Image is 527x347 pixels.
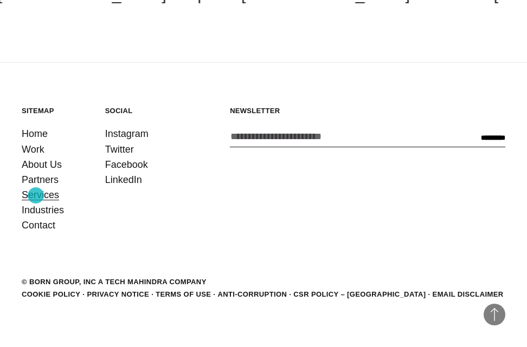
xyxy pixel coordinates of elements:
[105,157,148,172] a: Facebook
[22,277,207,287] div: © BORN GROUP, INC A Tech Mahindra Company
[22,172,59,187] a: Partners
[22,202,64,218] a: Industries
[22,187,59,202] a: Services
[105,142,134,157] a: Twitter
[22,142,44,157] a: Work
[22,126,48,141] a: Home
[22,218,55,233] a: Contact
[105,172,142,187] a: LinkedIn
[230,106,505,115] h5: Newsletter
[22,106,89,115] h5: Sitemap
[217,290,287,298] a: Anti-Corruption
[293,290,426,298] a: CSR POLICY – [GEOGRAPHIC_DATA]
[22,290,80,298] a: Cookie Policy
[484,304,505,325] button: Back to Top
[433,290,504,298] a: Email Disclaimer
[87,290,149,298] a: Privacy Notice
[105,126,149,141] a: Instagram
[105,106,172,115] h5: Social
[156,290,211,298] a: Terms of Use
[22,157,62,172] a: About Us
